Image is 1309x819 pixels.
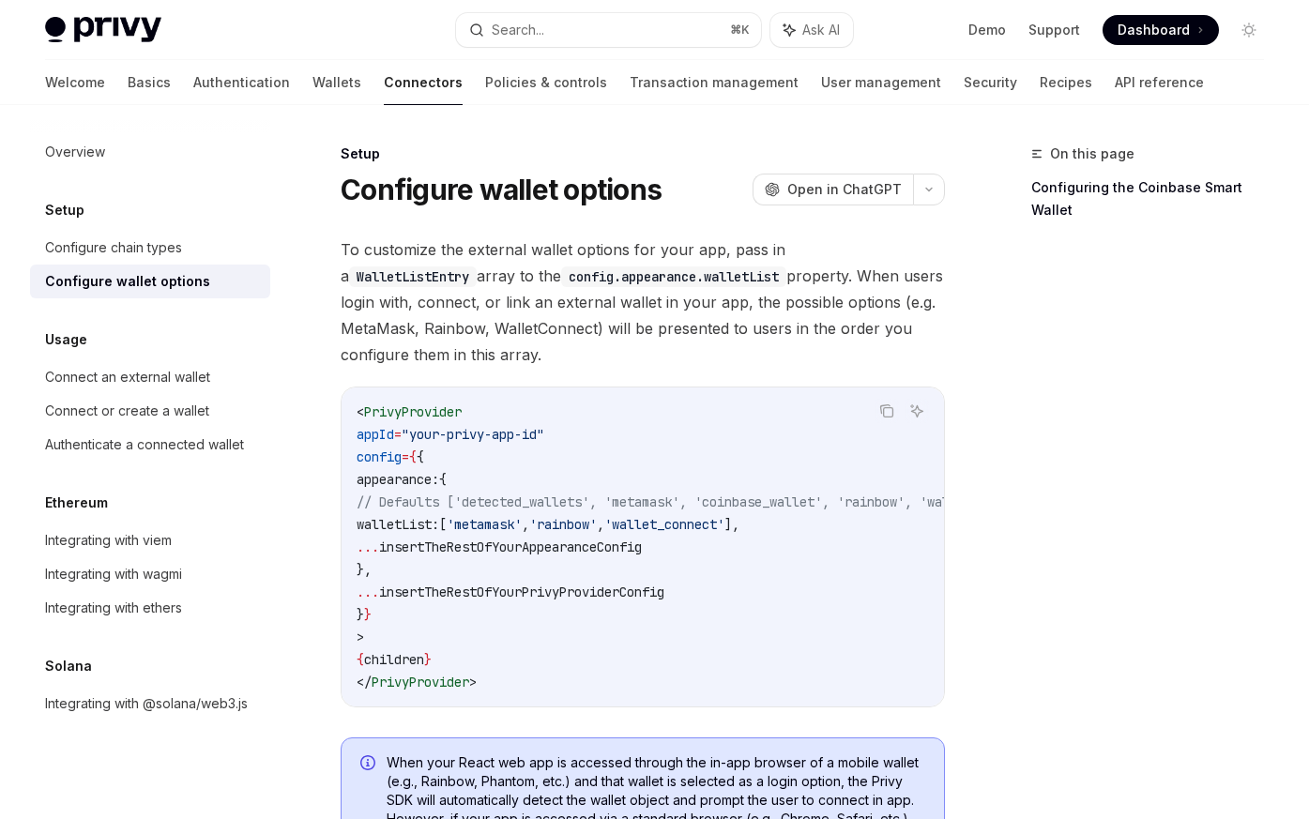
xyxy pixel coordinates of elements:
[1118,21,1190,39] span: Dashboard
[45,199,84,221] h5: Setup
[30,360,270,394] a: Connect an external wallet
[787,180,902,199] span: Open in ChatGPT
[417,448,424,465] span: {
[724,516,739,533] span: ],
[802,21,840,39] span: Ask AI
[312,60,361,105] a: Wallets
[439,516,447,533] span: [
[357,493,1047,510] span: // Defaults ['detected_wallets', 'metamask', 'coinbase_wallet', 'rainbow', 'wallet_connect']
[821,60,941,105] a: User management
[45,60,105,105] a: Welcome
[561,266,786,287] code: config.appearance.walletList
[30,231,270,265] a: Configure chain types
[522,516,529,533] span: ,
[30,591,270,625] a: Integrating with ethers
[45,270,210,293] div: Configure wallet options
[964,60,1017,105] a: Security
[357,674,372,690] span: </
[402,448,409,465] span: =
[357,403,364,420] span: <
[30,428,270,462] a: Authenticate a connected wallet
[357,471,439,488] span: appearance:
[193,60,290,105] a: Authentication
[905,399,929,423] button: Ask AI
[770,13,853,47] button: Ask AI
[45,17,161,43] img: light logo
[45,563,182,585] div: Integrating with wagmi
[357,448,402,465] span: config
[492,19,544,41] div: Search...
[402,426,544,443] span: "your-privy-app-id"
[360,755,379,774] svg: Info
[357,629,364,645] span: >
[45,366,210,388] div: Connect an external wallet
[364,651,424,668] span: children
[394,426,402,443] span: =
[45,597,182,619] div: Integrating with ethers
[45,492,108,514] h5: Ethereum
[379,584,664,600] span: insertTheRestOfYourPrivyProviderConfig
[469,674,477,690] span: >
[1103,15,1219,45] a: Dashboard
[439,471,447,488] span: {
[364,403,462,420] span: PrivyProvider
[424,651,432,668] span: }
[30,687,270,720] a: Integrating with @solana/web3.js
[1031,173,1279,225] a: Configuring the Coinbase Smart Wallet
[456,13,760,47] button: Search...⌘K
[341,236,945,368] span: To customize the external wallet options for your app, pass in a array to the property. When user...
[341,173,662,206] h1: Configure wallet options
[30,557,270,591] a: Integrating with wagmi
[1234,15,1264,45] button: Toggle dark mode
[364,606,372,623] span: }
[379,538,642,555] span: insertTheRestOfYourAppearanceConfig
[384,60,463,105] a: Connectors
[730,23,750,38] span: ⌘ K
[45,400,209,422] div: Connect or create a wallet
[1028,21,1080,39] a: Support
[357,516,439,533] span: walletList:
[485,60,607,105] a: Policies & controls
[45,655,92,677] h5: Solana
[30,265,270,298] a: Configure wallet options
[357,606,364,623] span: }
[968,21,1006,39] a: Demo
[630,60,799,105] a: Transaction management
[45,692,248,715] div: Integrating with @solana/web3.js
[753,174,913,205] button: Open in ChatGPT
[529,516,597,533] span: 'rainbow'
[45,141,105,163] div: Overview
[45,433,244,456] div: Authenticate a connected wallet
[30,394,270,428] a: Connect or create a wallet
[357,651,364,668] span: {
[875,399,899,423] button: Copy the contents from the code block
[357,561,372,578] span: },
[45,328,87,351] h5: Usage
[357,426,394,443] span: appId
[349,266,477,287] code: WalletListEntry
[372,674,469,690] span: PrivyProvider
[45,529,172,552] div: Integrating with viem
[597,516,604,533] span: ,
[30,523,270,557] a: Integrating with viem
[45,236,182,259] div: Configure chain types
[30,135,270,169] a: Overview
[128,60,171,105] a: Basics
[357,584,379,600] span: ...
[447,516,522,533] span: 'metamask'
[1040,60,1092,105] a: Recipes
[604,516,724,533] span: 'wallet_connect'
[409,448,417,465] span: {
[1115,60,1204,105] a: API reference
[357,538,379,555] span: ...
[1050,143,1134,165] span: On this page
[341,144,945,163] div: Setup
